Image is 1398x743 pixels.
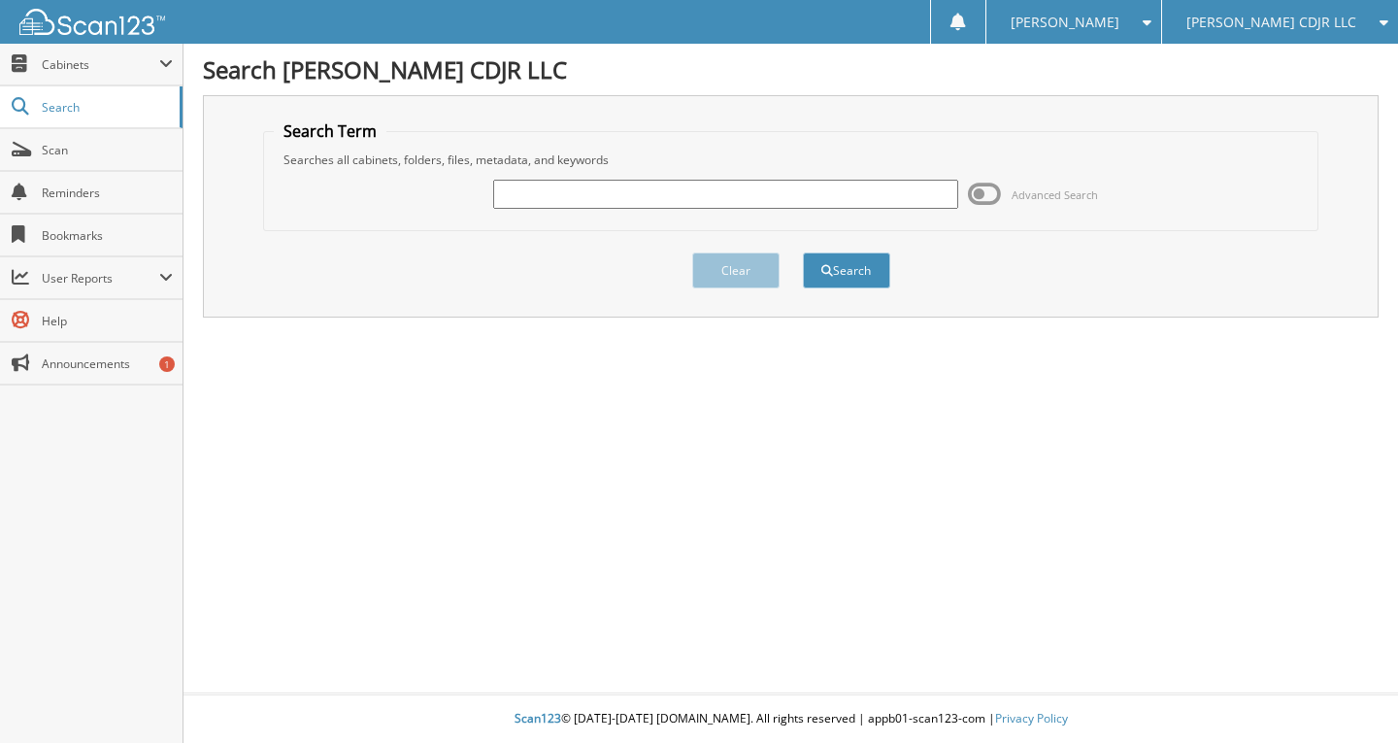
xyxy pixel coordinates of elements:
[515,710,561,726] span: Scan123
[42,185,173,201] span: Reminders
[995,710,1068,726] a: Privacy Policy
[274,152,1309,168] div: Searches all cabinets, folders, files, metadata, and keywords
[42,142,173,158] span: Scan
[42,313,173,329] span: Help
[19,9,165,35] img: scan123-logo-white.svg
[159,356,175,372] div: 1
[274,120,386,142] legend: Search Term
[203,53,1379,85] h1: Search [PERSON_NAME] CDJR LLC
[803,253,890,288] button: Search
[183,695,1398,743] div: © [DATE]-[DATE] [DOMAIN_NAME]. All rights reserved | appb01-scan123-com |
[692,253,780,288] button: Clear
[42,270,159,287] span: User Reports
[1011,17,1119,28] span: [PERSON_NAME]
[1012,187,1098,202] span: Advanced Search
[42,227,173,244] span: Bookmarks
[42,355,173,372] span: Announcements
[1186,17,1356,28] span: [PERSON_NAME] CDJR LLC
[42,56,159,73] span: Cabinets
[42,99,170,116] span: Search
